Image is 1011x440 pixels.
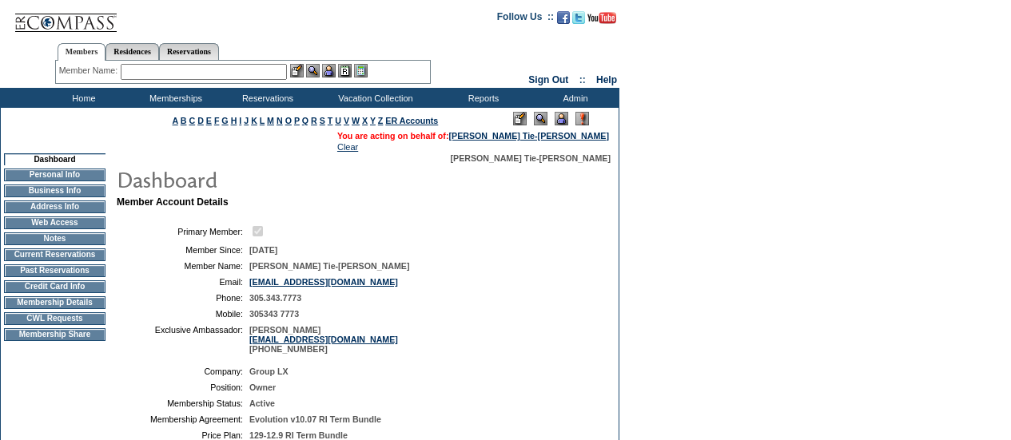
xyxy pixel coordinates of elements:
td: Memberships [128,88,220,108]
td: Web Access [4,216,105,229]
img: Log Concern/Member Elevation [575,112,589,125]
a: Clear [337,142,358,152]
td: Company: [123,367,243,376]
span: Evolution v10.07 RI Term Bundle [249,414,381,424]
td: Business Info [4,184,105,197]
a: Help [596,74,617,85]
a: Subscribe to our YouTube Channel [587,16,616,26]
img: b_edit.gif [290,64,304,77]
td: Membership Details [4,296,105,309]
img: Reservations [338,64,352,77]
td: Email: [123,277,243,287]
a: Sign Out [528,74,568,85]
span: Active [249,398,275,408]
td: Reservations [220,88,312,108]
a: Q [302,116,308,125]
td: Member Since: [123,245,243,255]
a: Y [370,116,376,125]
a: G [221,116,228,125]
a: X [362,116,368,125]
img: Follow us on Twitter [572,11,585,24]
a: Follow us on Twitter [572,16,585,26]
td: Vacation Collection [312,88,436,108]
a: C [189,116,195,125]
a: N [277,116,283,125]
a: W [352,116,360,125]
img: Become our fan on Facebook [557,11,570,24]
td: Address Info [4,200,105,213]
td: Phone: [123,293,243,303]
img: Subscribe to our YouTube Channel [587,12,616,24]
a: A [173,116,178,125]
td: Personal Info [4,168,105,181]
a: R [311,116,317,125]
span: You are acting on behalf of: [337,131,609,141]
a: P [294,116,300,125]
a: O [285,116,292,125]
td: Admin [527,88,619,108]
td: Follow Us :: [497,10,554,29]
a: Become our fan on Facebook [557,16,570,26]
a: Residences [105,43,159,60]
a: F [214,116,220,125]
td: Credit Card Info [4,280,105,293]
span: [DATE] [249,245,277,255]
a: J [244,116,249,125]
a: [PERSON_NAME] Tie-[PERSON_NAME] [448,131,609,141]
span: 305.343.7773 [249,293,301,303]
td: Mobile: [123,309,243,319]
img: View [306,64,320,77]
a: U [335,116,341,125]
td: Reports [436,88,527,108]
img: View Mode [534,112,547,125]
td: Current Reservations [4,248,105,261]
a: S [320,116,325,125]
a: I [239,116,241,125]
a: H [231,116,237,125]
td: Notes [4,232,105,245]
b: Member Account Details [117,196,229,208]
span: [PERSON_NAME] Tie-[PERSON_NAME] [450,153,611,163]
td: Price Plan: [123,430,243,440]
a: Z [378,116,384,125]
td: Primary Member: [123,224,243,239]
img: Edit Mode [513,112,527,125]
a: E [206,116,212,125]
td: Dashboard [4,153,105,165]
div: Member Name: [59,64,121,77]
a: B [181,116,187,125]
td: Membership Status: [123,398,243,408]
span: [PERSON_NAME] [PHONE_NUMBER] [249,325,398,354]
span: 129-12.9 RI Term Bundle [249,430,348,440]
a: L [260,116,265,125]
td: Home [36,88,128,108]
span: 305343 7773 [249,309,299,319]
a: [EMAIL_ADDRESS][DOMAIN_NAME] [249,277,398,287]
span: :: [579,74,586,85]
img: Impersonate [555,112,568,125]
a: V [344,116,349,125]
a: Reservations [159,43,219,60]
td: CWL Requests [4,312,105,325]
a: Members [58,43,106,61]
a: D [197,116,204,125]
img: pgTtlDashboard.gif [116,163,436,195]
a: ER Accounts [385,116,438,125]
span: [PERSON_NAME] Tie-[PERSON_NAME] [249,261,410,271]
td: Member Name: [123,261,243,271]
td: Position: [123,383,243,392]
a: K [251,116,257,125]
span: Group LX [249,367,289,376]
a: [EMAIL_ADDRESS][DOMAIN_NAME] [249,335,398,344]
td: Exclusive Ambassador: [123,325,243,354]
span: Owner [249,383,276,392]
img: b_calculator.gif [354,64,368,77]
a: T [328,116,333,125]
td: Past Reservations [4,264,105,277]
td: Membership Agreement: [123,414,243,424]
img: Impersonate [322,64,336,77]
a: M [267,116,274,125]
td: Membership Share [4,328,105,341]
